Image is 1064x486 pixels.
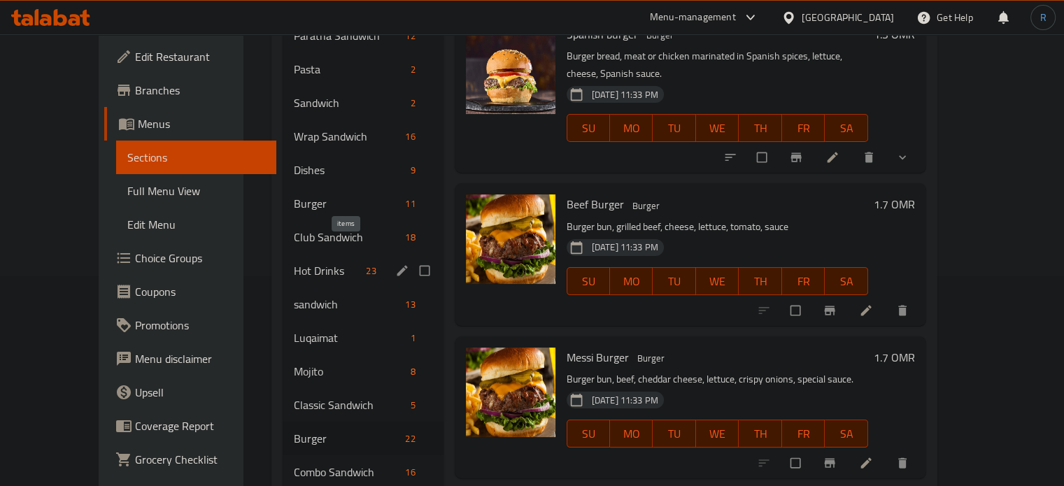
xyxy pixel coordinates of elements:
[399,197,420,210] span: 11
[399,298,420,311] span: 13
[567,194,624,215] span: Beef Burger
[887,142,921,173] button: show more
[399,27,420,44] div: items
[788,271,819,292] span: FR
[116,141,276,174] a: Sections
[739,114,781,142] button: TH
[788,424,819,444] span: FR
[294,396,405,413] span: Classic Sandwich
[658,424,690,444] span: TU
[715,142,749,173] button: sort-choices
[567,267,610,295] button: SU
[104,73,276,107] a: Branches
[653,420,695,448] button: TU
[393,262,414,280] button: edit
[702,271,733,292] span: WE
[405,399,421,412] span: 5
[802,10,894,25] div: [GEOGRAPHIC_DATA]
[135,384,265,401] span: Upsell
[859,303,876,317] a: Edit menu item
[627,197,665,214] div: Burger
[294,94,405,111] span: Sandwich
[567,114,610,142] button: SU
[781,142,814,173] button: Branch-specific-item
[658,271,690,292] span: TU
[405,329,421,346] div: items
[135,283,265,300] span: Coupons
[653,267,695,295] button: TU
[104,342,276,376] a: Menu disclaimer
[135,417,265,434] span: Coverage Report
[399,430,420,447] div: items
[573,118,604,138] span: SU
[567,48,868,83] p: Burger bread, meat or chicken marinated in Spanish spices, lettuce, cheese, Spanish sauce.
[283,321,444,355] div: Luqaimat1
[586,241,664,254] span: [DATE] 11:33 PM
[294,27,400,44] div: Paratha Sandwich
[294,430,400,447] span: Burger
[294,61,405,78] span: Pasta
[405,365,421,378] span: 8
[567,420,610,448] button: SU
[830,424,862,444] span: SA
[294,363,405,380] span: Mojito
[696,420,739,448] button: WE
[405,61,421,78] div: items
[405,396,421,413] div: items
[641,27,679,44] div: Burger
[294,329,405,346] span: Luqaimat
[104,241,276,275] a: Choice Groups
[360,264,381,278] span: 23
[405,331,421,345] span: 1
[104,275,276,308] a: Coupons
[788,118,819,138] span: FR
[294,162,405,178] div: Dishes
[104,443,276,476] a: Grocery Checklist
[294,262,361,279] span: Hot Drinks
[399,128,420,145] div: items
[825,267,867,295] button: SA
[653,114,695,142] button: TU
[294,128,400,145] span: Wrap Sandwich
[830,118,862,138] span: SA
[294,464,400,480] span: Combo Sandwich
[853,142,887,173] button: delete
[573,424,604,444] span: SU
[650,9,736,26] div: Menu-management
[283,86,444,120] div: Sandwich2
[104,40,276,73] a: Edit Restaurant
[696,267,739,295] button: WE
[749,144,778,171] span: Select to update
[283,355,444,388] div: Mojito8
[895,150,909,164] svg: Show Choices
[104,409,276,443] a: Coverage Report
[127,216,265,233] span: Edit Menu
[567,218,868,236] p: Burger bun, grilled beef, cheese, lettuce, tomato, sauce
[616,424,647,444] span: MO
[874,24,915,44] h6: 1.3 OMR
[586,394,664,407] span: [DATE] 11:33 PM
[859,456,876,470] a: Edit menu item
[135,350,265,367] span: Menu disclaimer
[702,424,733,444] span: WE
[283,287,444,321] div: sandwich13
[399,464,420,480] div: items
[399,432,420,445] span: 22
[399,466,420,479] span: 16
[610,420,653,448] button: MO
[405,162,421,178] div: items
[283,153,444,187] div: Dishes9
[825,420,867,448] button: SA
[825,150,842,164] a: Edit menu item
[782,297,811,324] span: Select to update
[116,174,276,208] a: Full Menu View
[399,229,420,245] div: items
[294,229,400,245] span: Club Sandwich
[573,271,604,292] span: SU
[567,371,868,388] p: Burger bun, beef, cheddar cheese, lettuce, crispy onions, special sauce.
